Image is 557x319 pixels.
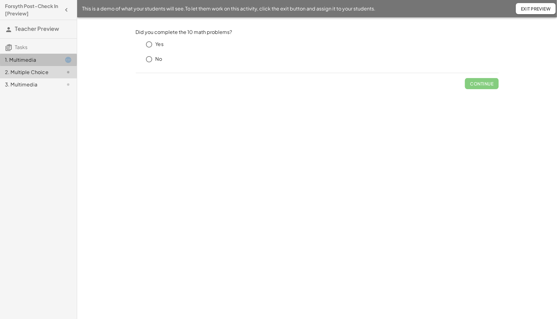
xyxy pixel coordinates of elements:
span: Exit Preview [521,6,551,11]
i: Task started. [64,56,72,64]
p: Did you complete the 10 math problems? [136,29,499,36]
h4: Forsyth Post-Check In [Preview] [5,2,61,17]
div: 2. Multiple Choice [5,68,55,76]
p: No [156,56,162,63]
div: 1. Multimedia [5,56,55,64]
div: 3. Multimedia [5,81,55,88]
i: Task not started. [64,68,72,76]
span: Tasks [15,44,27,50]
button: Exit Preview [516,3,556,14]
span: Teacher Preview [15,25,59,32]
p: Yes [156,41,164,48]
i: Task not started. [64,81,72,88]
span: This is a demo of what your students will see. To let them work on this activity, click the exit ... [82,5,376,12]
